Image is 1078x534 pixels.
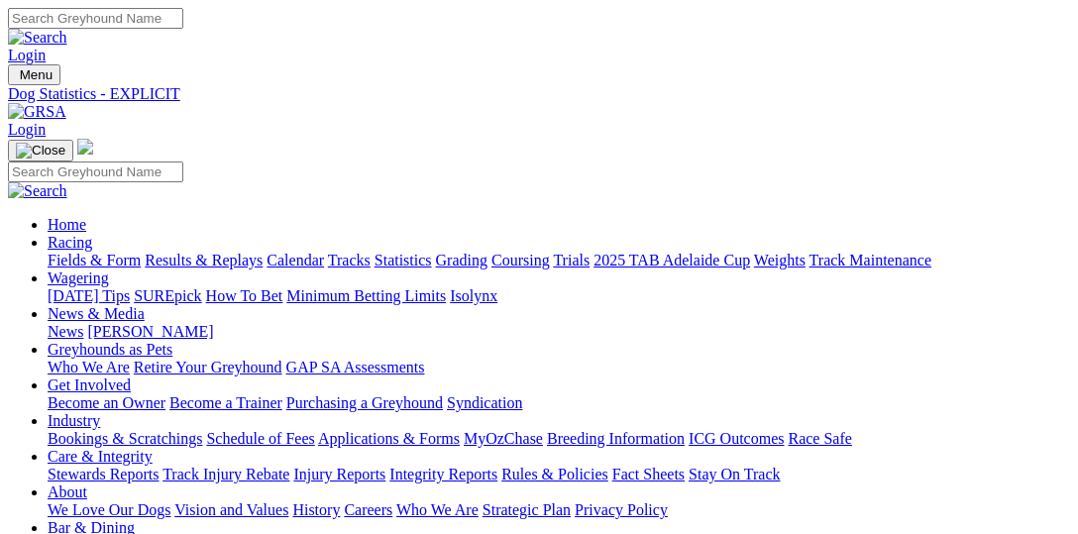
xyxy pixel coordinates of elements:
input: Search [8,161,183,182]
a: Careers [344,501,392,518]
a: Industry [48,412,100,429]
a: Privacy Policy [575,501,668,518]
a: Applications & Forms [318,430,460,447]
img: Search [8,29,67,47]
a: Vision and Values [174,501,288,518]
a: Home [48,216,86,233]
a: Grading [436,252,487,268]
a: History [292,501,340,518]
a: We Love Our Dogs [48,501,170,518]
a: Become an Owner [48,394,165,411]
a: Calendar [267,252,324,268]
a: News & Media [48,305,145,322]
div: Get Involved [48,394,1070,412]
a: News [48,323,83,340]
a: Bookings & Scratchings [48,430,202,447]
a: Trials [553,252,590,268]
a: Login [8,47,46,63]
a: Stay On Track [689,466,780,482]
a: Racing [48,234,92,251]
a: Integrity Reports [389,466,497,482]
a: [DATE] Tips [48,287,130,304]
div: Racing [48,252,1070,269]
input: Search [8,8,183,29]
a: Become a Trainer [169,394,282,411]
a: Care & Integrity [48,448,153,465]
div: Greyhounds as Pets [48,359,1070,376]
div: About [48,501,1070,519]
a: Race Safe [788,430,851,447]
a: Track Injury Rebate [162,466,289,482]
a: Who We Are [396,501,479,518]
a: Retire Your Greyhound [134,359,282,375]
a: Schedule of Fees [206,430,314,447]
a: Statistics [375,252,432,268]
a: MyOzChase [464,430,543,447]
a: Results & Replays [145,252,263,268]
a: ICG Outcomes [689,430,784,447]
div: News & Media [48,323,1070,341]
div: Industry [48,430,1070,448]
img: Search [8,182,67,200]
img: GRSA [8,103,66,121]
a: Fact Sheets [612,466,685,482]
a: Isolynx [450,287,497,304]
a: Greyhounds as Pets [48,341,172,358]
a: [PERSON_NAME] [87,323,213,340]
a: SUREpick [134,287,201,304]
img: Close [16,143,65,159]
a: GAP SA Assessments [286,359,425,375]
a: About [48,483,87,500]
a: How To Bet [206,287,283,304]
a: Strategic Plan [483,501,571,518]
a: Fields & Form [48,252,141,268]
img: logo-grsa-white.png [77,139,93,155]
a: Login [8,121,46,138]
a: Stewards Reports [48,466,159,482]
button: Toggle navigation [8,140,73,161]
a: Syndication [447,394,522,411]
a: Track Maintenance [809,252,931,268]
a: Injury Reports [293,466,385,482]
a: Minimum Betting Limits [286,287,446,304]
div: Wagering [48,287,1070,305]
a: Dog Statistics - EXPLICIT [8,85,1070,103]
a: Weights [754,252,806,268]
a: Tracks [328,252,371,268]
button: Toggle navigation [8,64,60,85]
a: Coursing [491,252,550,268]
a: Wagering [48,269,109,286]
a: 2025 TAB Adelaide Cup [593,252,750,268]
span: Menu [20,67,53,82]
div: Care & Integrity [48,466,1070,483]
a: Purchasing a Greyhound [286,394,443,411]
a: Rules & Policies [501,466,608,482]
a: Who We Are [48,359,130,375]
a: Breeding Information [547,430,685,447]
a: Get Involved [48,376,131,393]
